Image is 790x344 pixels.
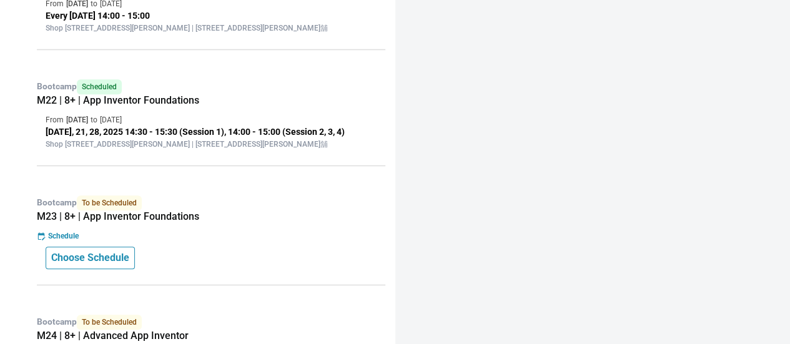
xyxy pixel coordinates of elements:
h5: M22 | 8+ | App Inventor Foundations [37,94,385,107]
p: Schedule [48,230,79,242]
button: Choose Schedule [46,247,135,269]
p: Every [DATE] 14:00 - 15:00 [46,9,377,22]
p: Bootcamp [37,195,385,210]
p: [DATE] [100,114,122,125]
p: From [46,114,64,125]
p: Choose Schedule [51,250,129,265]
h5: M23 | 8+ | App Inventor Foundations [37,210,385,223]
p: to [91,114,97,125]
span: To be Scheduled [77,195,142,210]
h5: M24 | 8+ | Advanced App Inventor [37,330,385,342]
span: Scheduled [77,79,122,94]
p: Shop [STREET_ADDRESS][PERSON_NAME] | [STREET_ADDRESS][PERSON_NAME]舖 [46,139,377,150]
p: [DATE] [66,114,88,125]
p: [DATE], 21, 28, 2025 14:30 - 15:30 (Session 1), 14:00 - 15:00 (Session 2, 3, 4) [46,125,377,139]
span: To be Scheduled [77,315,142,330]
p: Bootcamp [37,315,385,330]
p: Bootcamp [37,79,385,94]
p: Shop [STREET_ADDRESS][PERSON_NAME] | [STREET_ADDRESS][PERSON_NAME]舖 [46,22,377,34]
